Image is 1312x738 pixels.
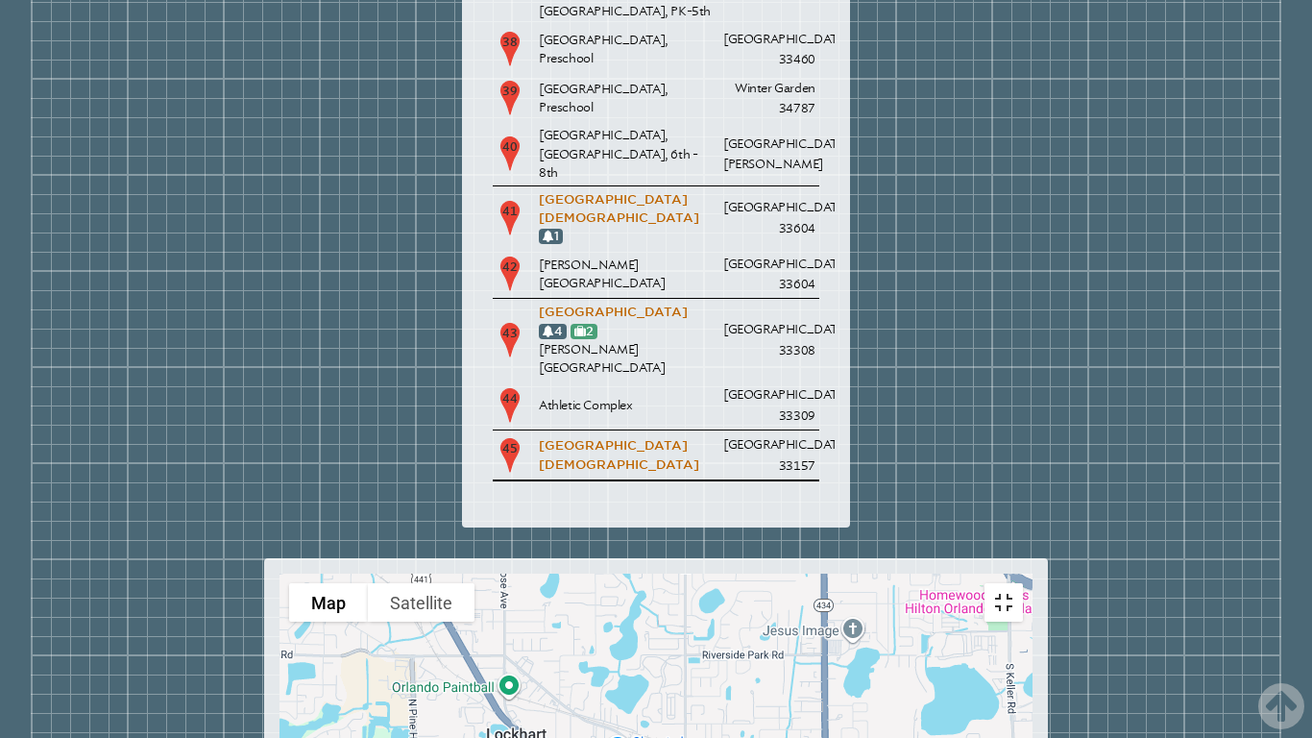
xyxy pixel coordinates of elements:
[543,324,563,338] a: 4
[539,80,716,116] p: [GEOGRAPHIC_DATA], Preschool
[539,192,699,225] a: [GEOGRAPHIC_DATA][DEMOGRAPHIC_DATA]
[543,229,559,243] a: 1
[723,78,815,119] p: Winter Garden 34787
[723,384,815,426] p: [GEOGRAPHIC_DATA] 33309
[497,255,523,293] p: 42
[497,321,523,359] p: 43
[539,31,716,67] p: [GEOGRAPHIC_DATA], Preschool
[539,126,716,182] p: [GEOGRAPHIC_DATA], [GEOGRAPHIC_DATA], 6th - 8th
[539,305,688,319] a: [GEOGRAPHIC_DATA]
[539,396,716,414] p: Athletic Complex
[539,340,716,377] p: [PERSON_NAME][GEOGRAPHIC_DATA]
[574,324,594,338] a: 2
[289,583,368,622] button: Show street map
[497,79,523,117] p: 39
[497,30,523,68] p: 38
[497,386,523,425] p: 44
[497,436,523,475] p: 45
[723,197,815,238] p: [GEOGRAPHIC_DATA] 33604
[723,29,815,70] p: [GEOGRAPHIC_DATA] 33460
[368,583,474,622] button: Show satellite imagery
[723,434,815,476] p: [GEOGRAPHIC_DATA] 33157
[539,256,716,292] p: [PERSON_NAME][GEOGRAPHIC_DATA]
[723,134,815,175] p: [GEOGRAPHIC_DATA][PERSON_NAME]
[539,438,699,471] a: [GEOGRAPHIC_DATA][DEMOGRAPHIC_DATA]
[497,135,523,173] p: 40
[723,319,815,360] p: [GEOGRAPHIC_DATA] 33308
[497,199,523,237] p: 41
[723,254,815,295] p: [GEOGRAPHIC_DATA] 33604
[984,583,1023,622] button: Toggle fullscreen view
